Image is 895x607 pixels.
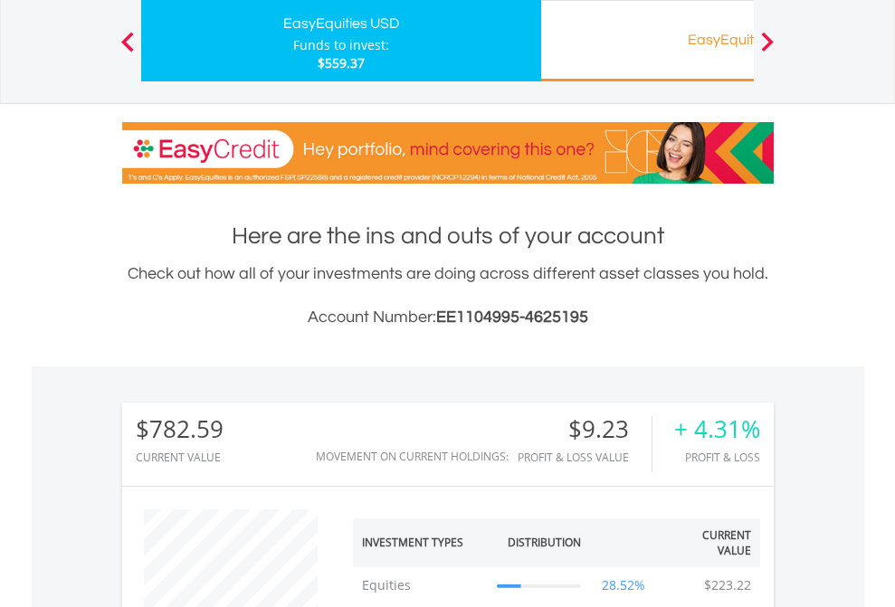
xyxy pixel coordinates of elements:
[590,567,658,603] td: 28.52%
[152,11,530,36] div: EasyEquities USD
[136,451,224,463] div: CURRENT VALUE
[136,416,224,442] div: $782.59
[122,220,774,252] h1: Here are the ins and outs of your account
[674,416,760,442] div: + 4.31%
[293,36,389,54] div: Funds to invest:
[122,261,774,330] div: Check out how all of your investments are doing across different asset classes you hold.
[749,41,786,59] button: Next
[122,305,774,330] h3: Account Number:
[436,308,588,326] span: EE1104995-4625195
[518,416,652,442] div: $9.23
[109,41,146,59] button: Previous
[658,518,760,567] th: Current Value
[695,567,760,603] td: $223.22
[316,451,509,462] div: Movement on Current Holdings:
[518,451,652,463] div: Profit & Loss Value
[318,54,365,71] span: $559.37
[353,518,489,567] th: Investment Types
[674,451,760,463] div: Profit & Loss
[122,122,774,184] img: EasyCredit Promotion Banner
[508,535,581,550] div: Distribution
[353,567,489,603] td: Equities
